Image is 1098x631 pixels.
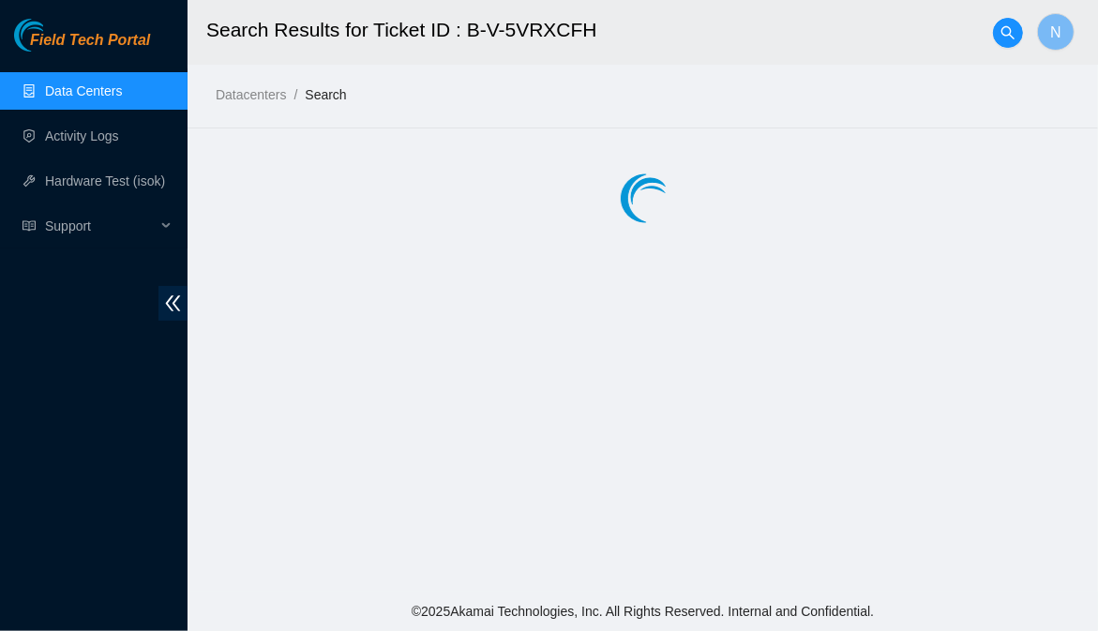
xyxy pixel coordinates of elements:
[14,34,150,58] a: Akamai TechnologiesField Tech Portal
[158,286,188,321] span: double-left
[45,128,119,143] a: Activity Logs
[45,83,122,98] a: Data Centers
[45,173,165,188] a: Hardware Test (isok)
[993,18,1023,48] button: search
[305,87,346,102] a: Search
[994,25,1022,40] span: search
[293,87,297,102] span: /
[216,87,286,102] a: Datacenters
[45,207,156,245] span: Support
[23,219,36,233] span: read
[1037,13,1075,51] button: N
[30,32,150,50] span: Field Tech Portal
[14,19,95,52] img: Akamai Technologies
[1050,21,1061,44] span: N
[188,592,1098,631] footer: © 2025 Akamai Technologies, Inc. All Rights Reserved. Internal and Confidential.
